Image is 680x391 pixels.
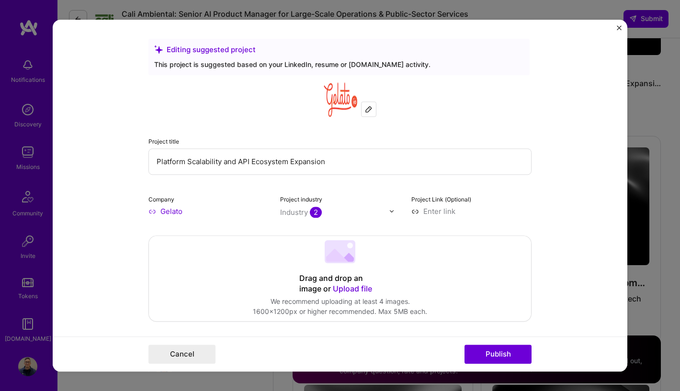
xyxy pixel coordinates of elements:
input: Enter link [411,206,532,216]
img: drop icon [389,208,395,214]
div: Editing suggested project [154,45,524,55]
div: Industry [280,207,322,217]
div: Drag and drop an image or [299,273,381,294]
label: Project industry [280,196,322,203]
img: Edit [365,105,373,113]
input: Enter the name of the project [148,148,532,175]
div: Drag and drop an image or Upload fileWe recommend uploading at least 4 images.1600x1200px or high... [148,235,532,322]
label: Project Link (Optional) [411,196,471,203]
i: icon SuggestedTeams [154,45,163,54]
button: Cancel [148,345,215,364]
div: 1600x1200px or higher recommended. Max 5MB each. [253,307,427,317]
label: Project title [148,138,179,145]
span: Upload file [333,284,372,293]
button: Publish [465,345,532,364]
div: This project is suggested based on your LinkedIn, resume or [DOMAIN_NAME] activity. [154,59,524,69]
label: Company [148,196,174,203]
img: Company logo [323,82,357,117]
button: Close [617,25,622,35]
div: We recommend uploading at least 4 images. [253,297,427,307]
div: Edit [362,102,376,116]
input: Enter name or website [148,206,269,216]
span: 2 [310,207,322,218]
